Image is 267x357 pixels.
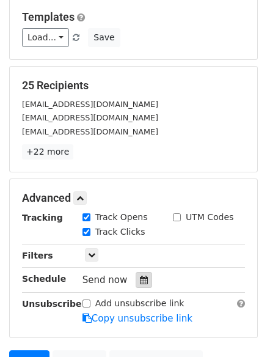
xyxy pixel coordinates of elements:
[88,28,120,47] button: Save
[22,10,75,23] a: Templates
[22,100,158,109] small: [EMAIL_ADDRESS][DOMAIN_NAME]
[22,191,245,205] h5: Advanced
[186,211,233,224] label: UTM Codes
[22,113,158,122] small: [EMAIL_ADDRESS][DOMAIN_NAME]
[22,127,158,136] small: [EMAIL_ADDRESS][DOMAIN_NAME]
[82,313,192,324] a: Copy unsubscribe link
[95,211,148,224] label: Track Opens
[95,297,185,310] label: Add unsubscribe link
[206,298,267,357] iframe: Chat Widget
[22,79,245,92] h5: 25 Recipients
[22,213,63,223] strong: Tracking
[95,226,145,238] label: Track Clicks
[82,274,128,285] span: Send now
[22,144,73,160] a: +22 more
[22,299,82,309] strong: Unsubscribe
[22,274,66,284] strong: Schedule
[22,28,69,47] a: Load...
[22,251,53,260] strong: Filters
